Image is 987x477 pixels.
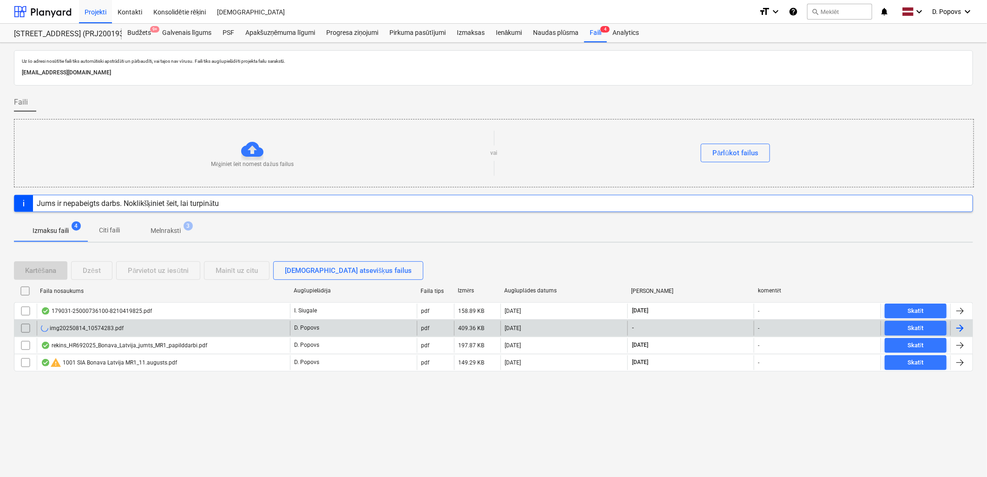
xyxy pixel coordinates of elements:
[885,355,947,370] button: Skatīt
[505,325,521,331] div: [DATE]
[458,287,497,294] div: Izmērs
[458,308,484,314] div: 158.89 KB
[758,325,759,331] div: -
[885,304,947,318] button: Skatīt
[217,24,240,42] a: PSF
[885,321,947,336] button: Skatīt
[22,58,965,64] p: Uz šo adresi nosūtītie faili tiks automātiski apstrādāti un pārbaudīti, vai tajos nav vīrusu. Fai...
[421,359,429,366] div: pdf
[40,288,286,294] div: Faila nosaukums
[770,6,781,17] i: keyboard_arrow_down
[240,24,321,42] a: Apakšuzņēmuma līgumi
[41,307,152,315] div: 179031-25000736100-8210419825.pdf
[505,342,521,349] div: [DATE]
[632,324,635,332] span: -
[33,226,69,236] p: Izmaksu faili
[880,6,889,17] i: notifications
[72,221,81,231] span: 4
[184,221,193,231] span: 3
[41,325,48,332] div: Notiek OCR
[285,265,412,277] div: [DEMOGRAPHIC_DATA] atsevišķus failus
[908,306,924,317] div: Skatīt
[421,308,429,314] div: pdf
[632,358,650,366] span: [DATE]
[631,288,750,294] div: [PERSON_NAME]
[294,358,319,366] p: D. Popovs
[584,24,607,42] div: Faili
[600,26,610,33] span: 4
[908,323,924,334] div: Skatīt
[41,342,207,349] div: rekins_HR692025_Bonava_Latvija_jumts_MR1_papilddarbi.pdf
[211,160,294,168] p: Mēģiniet šeit nomest dažus failus
[294,341,319,349] p: D. Popovs
[632,307,650,315] span: [DATE]
[701,144,770,162] button: Pārlūkot failus
[41,325,124,332] div: img20250814_10574283.pdf
[99,225,121,235] p: Citi faili
[758,359,759,366] div: -
[41,307,50,315] div: OCR pabeigts
[528,24,585,42] a: Naudas plūsma
[421,342,429,349] div: pdf
[41,342,50,349] div: OCR pabeigts
[22,68,965,78] p: [EMAIL_ADDRESS][DOMAIN_NAME]
[122,24,157,42] a: Budžets9+
[122,24,157,42] div: Budžets
[41,359,50,366] div: OCR pabeigts
[384,24,451,42] a: Pirkuma pasūtījumi
[941,432,987,477] iframe: Chat Widget
[908,340,924,351] div: Skatīt
[41,357,177,368] div: 1001 SIA Bonava Latvija MR1_11.augusts.pdf
[908,358,924,368] div: Skatīt
[789,6,798,17] i: Zināšanu pamats
[294,307,317,315] p: I. Siugale
[807,4,872,20] button: Meklēt
[632,341,650,349] span: [DATE]
[37,199,219,208] div: Jums ir nepabeigts darbs. Noklikšķiniet šeit, lai turpinātu
[505,308,521,314] div: [DATE]
[758,308,759,314] div: -
[14,119,974,187] div: Mēģiniet šeit nomest dažus failusvaiPārlūkot failus
[932,8,961,15] span: D. Popovs
[758,342,759,349] div: -
[321,24,384,42] a: Progresa ziņojumi
[294,324,319,332] p: D. Popovs
[458,325,484,331] div: 409.36 KB
[14,97,28,108] span: Faili
[273,261,423,280] button: [DEMOGRAPHIC_DATA] atsevišķus failus
[712,147,758,159] div: Pārlūkot failus
[421,288,450,294] div: Faila tips
[491,149,498,157] p: vai
[458,342,484,349] div: 197.87 KB
[607,24,645,42] a: Analytics
[584,24,607,42] a: Faili4
[962,6,973,17] i: keyboard_arrow_down
[50,357,61,368] span: warning
[421,325,429,331] div: pdf
[157,24,217,42] a: Galvenais līgums
[811,8,819,15] span: search
[150,26,159,33] span: 9+
[458,359,484,366] div: 149.29 KB
[294,287,413,294] div: Augšupielādēja
[885,338,947,353] button: Skatīt
[151,226,181,236] p: Melnraksti
[490,24,528,42] a: Ienākumi
[451,24,490,42] a: Izmaksas
[14,29,111,39] div: [STREET_ADDRESS] (PRJ2001934) 2601941
[914,6,925,17] i: keyboard_arrow_down
[504,287,624,294] div: Augšuplādes datums
[759,6,770,17] i: format_size
[505,359,521,366] div: [DATE]
[758,287,877,294] div: komentēt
